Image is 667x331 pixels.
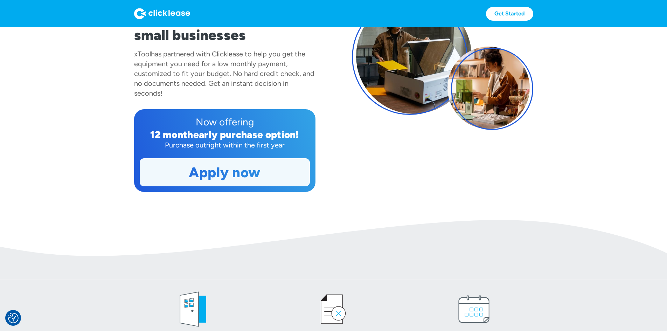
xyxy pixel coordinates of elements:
a: Get Started [486,7,533,21]
img: Revisit consent button [8,313,19,323]
div: xTool [134,50,151,58]
div: 12 month [150,129,193,140]
a: Apply now [140,159,310,186]
img: Logo [134,8,190,19]
img: calendar icon [453,288,495,330]
div: Now offering [140,115,310,129]
img: welcome icon [172,288,214,330]
div: early purchase option! [193,129,299,140]
div: Purchase outright within the first year [140,140,310,150]
img: credit icon [312,288,354,330]
button: Consent Preferences [8,313,19,323]
div: has partnered with Clicklease to help you get the equipment you need for a low monthly payment, c... [134,50,314,97]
